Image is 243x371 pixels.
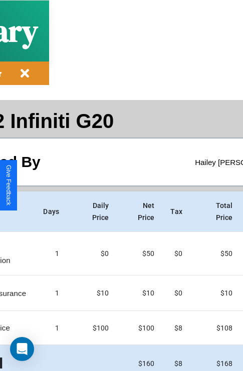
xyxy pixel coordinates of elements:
td: $ 108 [190,311,241,345]
th: Total Price [190,191,241,232]
th: Tax [162,191,190,232]
td: $10 [67,275,117,311]
td: $0 [67,232,117,275]
td: $ 100 [117,311,163,345]
td: 1 [35,311,67,345]
th: Daily Price [67,191,117,232]
td: $ 10 [117,275,163,311]
td: $0 [162,275,190,311]
th: Net Price [117,191,163,232]
th: Days [35,191,67,232]
td: $ 10 [190,275,241,311]
td: $0 [162,232,190,275]
div: Open Intercom Messenger [10,337,34,361]
td: 1 [35,232,67,275]
td: $ 50 [190,232,241,275]
td: $ 8 [162,311,190,345]
div: Give Feedback [5,165,12,205]
td: 1 [35,275,67,311]
td: $ 50 [117,232,163,275]
td: $ 100 [67,311,117,345]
